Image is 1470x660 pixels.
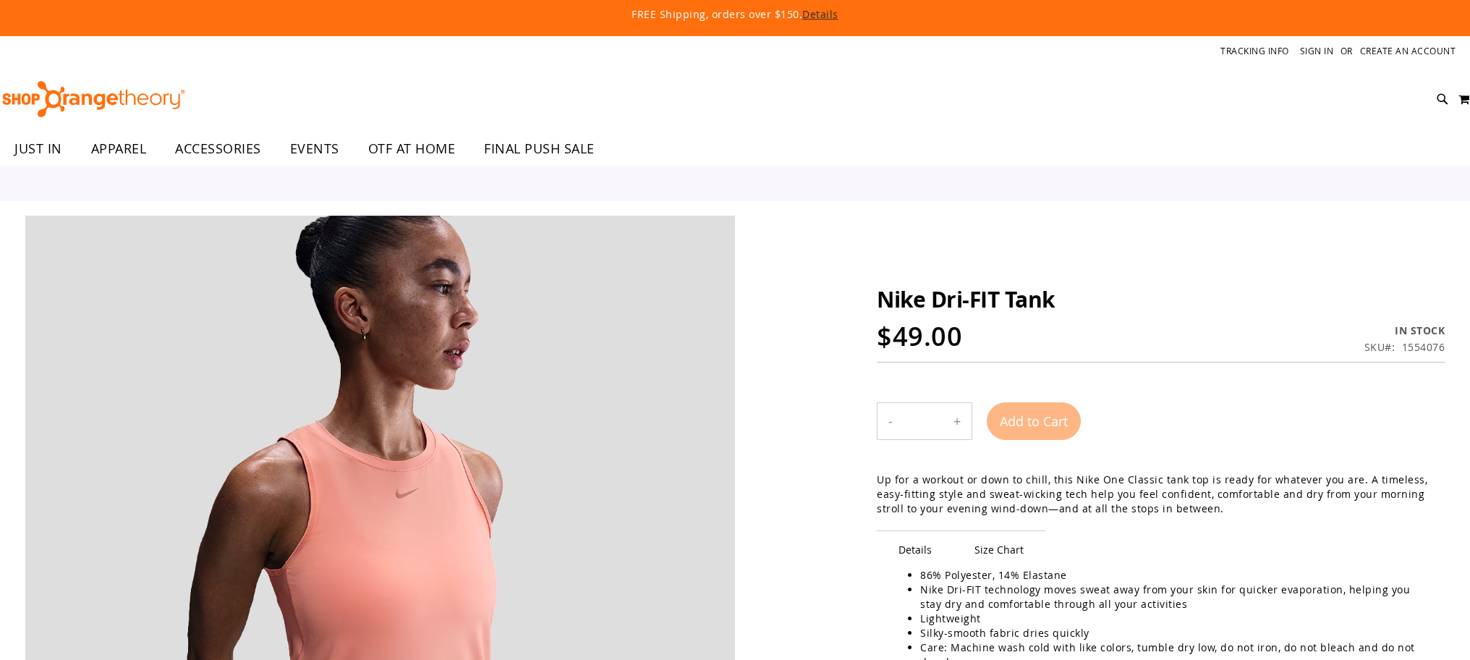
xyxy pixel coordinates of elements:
span: Nike Dri-FIT Tank [877,284,1055,314]
span: $49.00 [877,318,962,354]
span: APPAREL [91,132,147,165]
button: Increase product quantity [943,403,972,439]
li: Silky-smooth fabric dries quickly [920,626,1430,640]
li: Nike Dri-FIT technology moves sweat away from your skin for quicker evaporation, helping you stay... [920,583,1430,612]
span: OTF AT HOME [368,132,456,165]
a: Sign In [1300,45,1334,57]
div: Up for a workout or down to chill, this Nike One Classic tank top is ready for whatever you are. ... [877,473,1445,516]
li: 86% Polyester, 14% Elastane [920,568,1430,583]
a: OTF AT HOME [354,132,470,166]
span: Size Chart [953,530,1045,568]
div: In stock [1364,323,1445,338]
strong: SKU [1364,340,1395,354]
span: ACCESSORIES [175,132,261,165]
a: APPAREL [77,132,161,166]
span: Details [877,530,953,568]
div: Availability [1364,323,1445,338]
a: Tracking Info [1220,45,1289,57]
span: EVENTS [290,132,339,165]
a: FINAL PUSH SALE [470,132,609,166]
input: Product quantity [904,404,943,439]
span: FINAL PUSH SALE [484,132,595,165]
button: Decrease product quantity [878,403,904,439]
a: Create an Account [1360,45,1456,57]
li: Lightweight [920,612,1430,626]
div: 1554076 [1402,340,1445,355]
a: EVENTS [276,132,354,166]
a: ACCESSORIES [161,132,276,166]
span: JUST IN [14,132,62,165]
a: Details [802,7,838,21]
p: FREE Shipping, orders over $150. [301,7,1169,22]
